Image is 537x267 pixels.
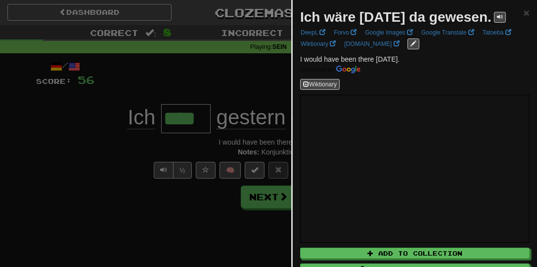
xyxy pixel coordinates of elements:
a: Google Translate [418,27,477,38]
a: Wiktionary [298,38,339,49]
a: Forvo [331,27,359,38]
a: [DOMAIN_NAME] [341,38,402,49]
a: DeepL [298,27,328,38]
a: Google Images [362,27,416,38]
span: I would have been there [DATE]. [300,55,400,63]
button: Close [524,7,530,18]
span: × [524,7,530,18]
button: Add to Collection [300,248,530,259]
a: Tatoeba [480,27,514,38]
button: edit links [407,38,419,49]
button: Wiktionary [300,79,340,90]
strong: Ich wäre [DATE] da gewesen. [300,9,492,25]
img: Color short [300,66,360,74]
